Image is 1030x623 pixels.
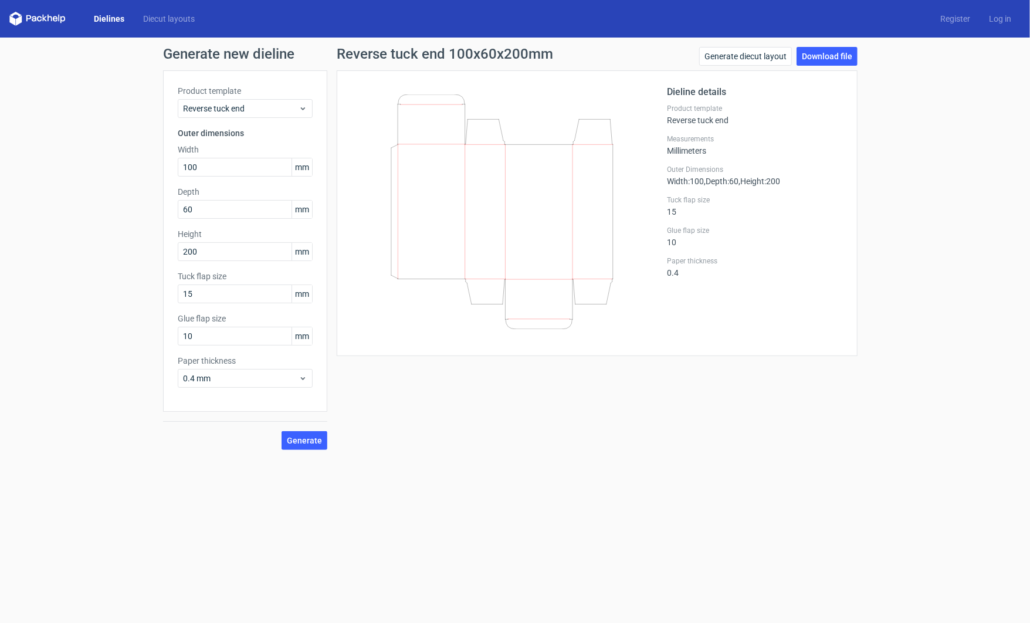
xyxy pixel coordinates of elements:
[667,195,843,216] div: 15
[178,85,313,97] label: Product template
[667,104,843,125] div: Reverse tuck end
[337,47,553,61] h1: Reverse tuck end 100x60x200mm
[667,85,843,99] h2: Dieline details
[667,256,843,277] div: 0.4
[292,158,312,176] span: mm
[287,436,322,445] span: Generate
[980,13,1021,25] a: Log in
[183,373,299,384] span: 0.4 mm
[667,104,843,113] label: Product template
[178,355,313,367] label: Paper thickness
[178,144,313,155] label: Width
[667,195,843,205] label: Tuck flap size
[178,127,313,139] h3: Outer dimensions
[292,327,312,345] span: mm
[704,177,738,186] span: , Depth : 60
[292,201,312,218] span: mm
[667,256,843,266] label: Paper thickness
[282,431,327,450] button: Generate
[134,13,204,25] a: Diecut layouts
[183,103,299,114] span: Reverse tuck end
[178,186,313,198] label: Depth
[163,47,867,61] h1: Generate new dieline
[797,47,858,66] a: Download file
[667,134,843,144] label: Measurements
[292,243,312,260] span: mm
[667,226,843,235] label: Glue flap size
[667,226,843,247] div: 10
[931,13,980,25] a: Register
[667,165,843,174] label: Outer Dimensions
[738,177,780,186] span: , Height : 200
[699,47,792,66] a: Generate diecut layout
[178,270,313,282] label: Tuck flap size
[292,285,312,303] span: mm
[667,177,704,186] span: Width : 100
[178,228,313,240] label: Height
[178,313,313,324] label: Glue flap size
[667,134,843,155] div: Millimeters
[84,13,134,25] a: Dielines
